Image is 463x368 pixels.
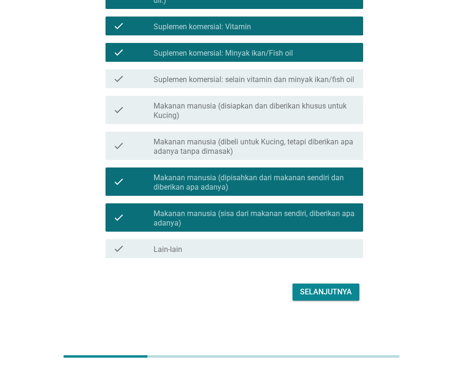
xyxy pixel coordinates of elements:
i: check [113,171,124,192]
label: Suplemen komersial: Vitamin [154,22,251,32]
i: check [113,20,124,32]
i: check [113,135,124,156]
label: Lain-lain [154,245,182,254]
label: Suplemen komersial: Minyak ikan/Fish oil [154,49,293,58]
label: Makanan manusia (disiapkan dan diberikan khusus untuk Kucing) [154,101,356,120]
i: check [113,47,124,58]
i: check [113,100,124,120]
button: Selanjutnya [292,284,359,301]
i: check [113,73,124,84]
label: Makanan manusia (dibeli untuk Kucing, tetapi diberikan apa adanya tanpa dimasak) [154,137,356,156]
div: Selanjutnya [300,286,352,298]
label: Suplemen komersial: selain vitamin dan minyak ikan/fish oil [154,75,354,84]
label: Makanan manusia (sisa dari makanan sendiri, diberikan apa adanya) [154,209,356,228]
i: check [113,207,124,228]
i: check [113,243,124,254]
label: Makanan manusia (dipisahkan dari makanan sendiri dan diberikan apa adanya) [154,173,356,192]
